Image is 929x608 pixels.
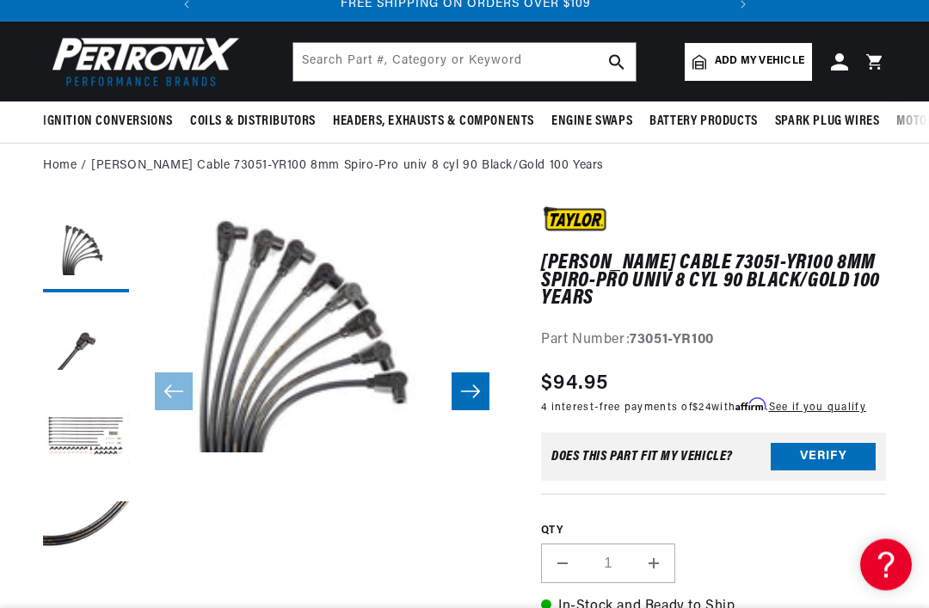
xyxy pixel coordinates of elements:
a: See if you qualify - Learn more about Affirm Financing (opens in modal) [769,403,866,414]
span: Headers, Exhausts & Components [333,114,534,132]
summary: Battery Products [641,102,766,143]
div: Part Number: [541,330,886,353]
button: Load image 3 in gallery view [43,396,129,482]
button: Load image 2 in gallery view [43,302,129,388]
button: Slide left [155,373,193,411]
p: 4 interest-free payments of with . [541,400,866,416]
span: Spark Plug Wires [775,114,880,132]
span: Ignition Conversions [43,114,173,132]
button: Slide right [452,373,489,411]
span: Engine Swaps [551,114,632,132]
summary: Headers, Exhausts & Components [324,102,543,143]
a: Add my vehicle [685,44,812,82]
span: Battery Products [649,114,758,132]
media-gallery: Gallery Viewer [43,207,507,577]
summary: Engine Swaps [543,102,641,143]
summary: Coils & Distributors [181,102,324,143]
strong: 73051-YR100 [630,334,714,347]
label: QTY [541,525,886,539]
button: Load image 4 in gallery view [43,491,129,577]
button: search button [598,44,636,82]
span: $24 [692,403,711,414]
a: [PERSON_NAME] Cable 73051-YR100 8mm Spiro-Pro univ 8 cyl 90 Black/Gold 100 Years [91,157,604,176]
a: Home [43,157,77,176]
h1: [PERSON_NAME] Cable 73051-YR100 8mm Spiro-Pro univ 8 cyl 90 Black/Gold 100 Years [541,255,886,308]
span: Add my vehicle [715,54,804,71]
span: Coils & Distributors [190,114,316,132]
span: Affirm [735,399,766,412]
div: Does This part fit My vehicle? [551,451,733,464]
span: $94.95 [541,369,609,400]
summary: Ignition Conversions [43,102,181,143]
summary: Spark Plug Wires [766,102,889,143]
input: Search Part #, Category or Keyword [293,44,636,82]
button: Verify [771,444,876,471]
nav: breadcrumbs [43,157,886,176]
button: Load image 1 in gallery view [43,207,129,293]
img: Pertronix [43,33,241,92]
